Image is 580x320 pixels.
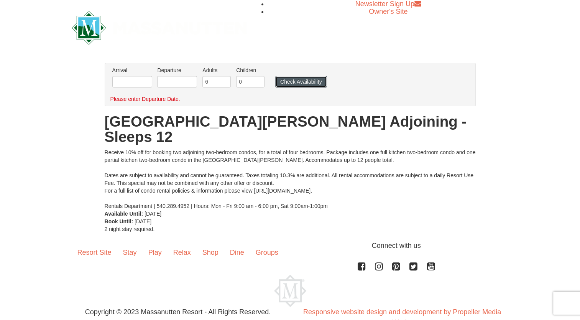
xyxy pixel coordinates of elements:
[72,241,117,264] a: Resort Site
[112,66,152,74] label: Arrival
[236,66,265,74] label: Children
[72,18,247,36] a: Massanutten Resort
[105,211,143,217] strong: Available Until:
[105,148,476,210] div: Receive 10% off for booking two adjoining two-bedroom condos, for a total of four bedrooms. Packa...
[105,218,133,224] strong: Book Until:
[72,241,509,251] p: Connect with us
[143,241,168,264] a: Play
[105,226,155,232] span: 2 night stay required.
[202,66,231,74] label: Adults
[66,307,290,317] p: Copyright © 2023 Massanutten Resort - All Rights Reserved.
[274,275,306,307] img: Massanutten Resort Logo
[168,241,197,264] a: Relax
[110,95,462,103] div: Please enter Departure Date.
[197,241,224,264] a: Shop
[275,76,327,87] button: Check Availability
[224,241,250,264] a: Dine
[117,241,143,264] a: Stay
[369,8,407,15] a: Owner's Site
[250,241,284,264] a: Groups
[145,211,161,217] span: [DATE]
[135,218,151,224] span: [DATE]
[157,66,197,74] label: Departure
[105,114,476,145] h1: [GEOGRAPHIC_DATA][PERSON_NAME] Adjoining - Sleeps 12
[72,11,247,45] img: Massanutten Resort Logo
